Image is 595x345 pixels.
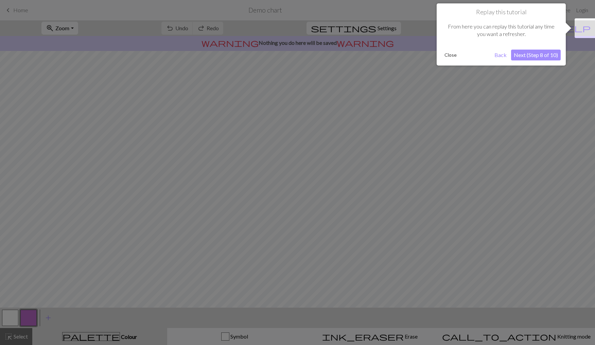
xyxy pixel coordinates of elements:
[442,50,459,60] button: Close
[442,16,561,45] div: From here you can replay this tutorial any time you want a refresher.
[437,3,566,66] div: Replay this tutorial
[492,50,509,60] button: Back
[442,8,561,16] h1: Replay this tutorial
[511,50,561,60] button: Next (Step 8 of 10)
